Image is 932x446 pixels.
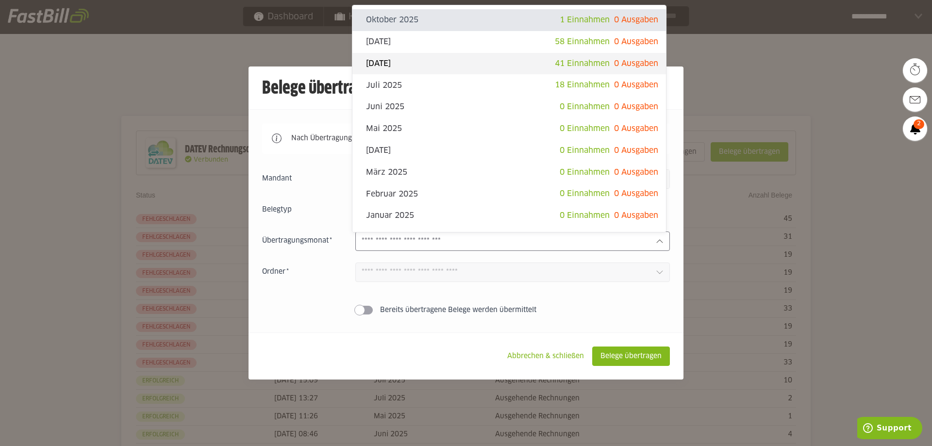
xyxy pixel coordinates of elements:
[262,305,670,315] sl-switch: Bereits übertragene Belege werden übermittelt
[560,16,610,24] span: 1 Einnahmen
[614,147,658,154] span: 0 Ausgaben
[352,205,666,227] sl-option: Januar 2025
[857,417,922,441] iframe: Öffnet ein Widget, in dem Sie weitere Informationen finden
[352,96,666,118] sl-option: Juni 2025
[614,38,658,46] span: 0 Ausgaben
[560,103,610,111] span: 0 Einnahmen
[560,168,610,176] span: 0 Einnahmen
[614,16,658,24] span: 0 Ausgaben
[352,53,666,75] sl-option: [DATE]
[352,31,666,53] sl-option: [DATE]
[352,183,666,205] sl-option: Februar 2025
[352,118,666,140] sl-option: Mai 2025
[560,212,610,219] span: 0 Einnahmen
[352,74,666,96] sl-option: Juli 2025
[555,60,610,67] span: 41 Einnahmen
[614,125,658,132] span: 0 Ausgaben
[560,190,610,198] span: 0 Einnahmen
[499,347,592,366] sl-button: Abbrechen & schließen
[352,227,666,248] sl-option: Dezember 2024
[560,147,610,154] span: 0 Einnahmen
[352,162,666,183] sl-option: März 2025
[560,125,610,132] span: 0 Einnahmen
[592,347,670,366] sl-button: Belege übertragen
[555,81,610,89] span: 18 Einnahmen
[352,140,666,162] sl-option: [DATE]
[614,168,658,176] span: 0 Ausgaben
[555,38,610,46] span: 58 Einnahmen
[352,9,666,31] sl-option: Oktober 2025
[914,119,924,129] span: 2
[614,81,658,89] span: 0 Ausgaben
[614,212,658,219] span: 0 Ausgaben
[614,103,658,111] span: 0 Ausgaben
[903,116,927,141] a: 2
[614,60,658,67] span: 0 Ausgaben
[614,190,658,198] span: 0 Ausgaben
